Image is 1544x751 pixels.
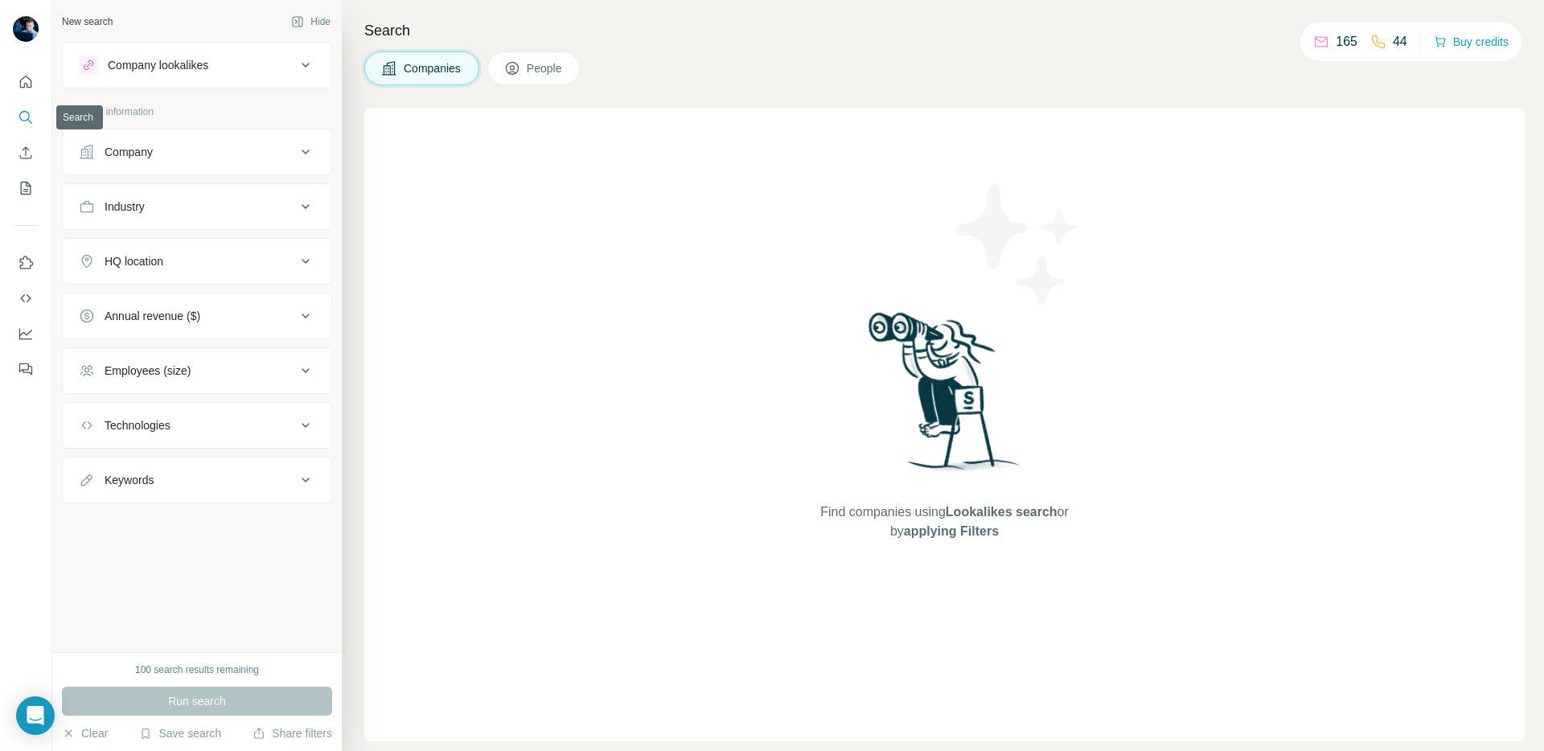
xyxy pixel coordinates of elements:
div: 100 search results remaining [135,663,259,677]
button: Use Surfe on LinkedIn [13,248,39,277]
div: Industry [105,199,145,215]
span: People [527,60,564,76]
img: Surfe Illustration - Woman searching with binoculars [861,308,1029,487]
button: Dashboard [13,319,39,348]
span: Companies [404,60,462,76]
button: Use Surfe API [13,284,39,313]
h4: Search [364,19,1525,42]
button: Hide [280,10,342,34]
button: Industry [63,187,331,226]
button: Clear [62,725,108,741]
p: 44 [1393,32,1407,51]
span: Find companies using or by [815,503,1073,541]
p: 165 [1336,32,1357,51]
button: Save search [139,725,221,741]
button: Company [63,133,331,171]
button: Share filters [253,725,332,741]
button: Technologies [63,406,331,445]
div: Company [105,144,153,160]
button: Enrich CSV [13,138,39,167]
button: Keywords [63,461,331,499]
button: HQ location [63,242,331,281]
div: Employees (size) [105,363,191,379]
button: Buy credits [1434,31,1509,53]
button: Quick start [13,68,39,96]
div: Company lookalikes [108,57,208,73]
div: New search [62,14,113,29]
div: Technologies [105,417,170,433]
button: Company lookalikes [63,46,331,84]
div: Annual revenue ($) [105,308,200,324]
button: Feedback [13,355,39,384]
span: Lookalikes search [946,505,1057,519]
p: Company information [62,105,332,119]
img: Surfe Illustration - Stars [945,172,1090,317]
button: Annual revenue ($) [63,297,331,335]
button: Employees (size) [63,351,331,390]
div: Open Intercom Messenger [16,696,55,735]
div: Keywords [105,472,154,488]
button: Search [13,103,39,132]
div: HQ location [105,253,163,269]
span: applying Filters [904,524,999,538]
button: My lists [13,174,39,203]
img: Avatar [13,16,39,42]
